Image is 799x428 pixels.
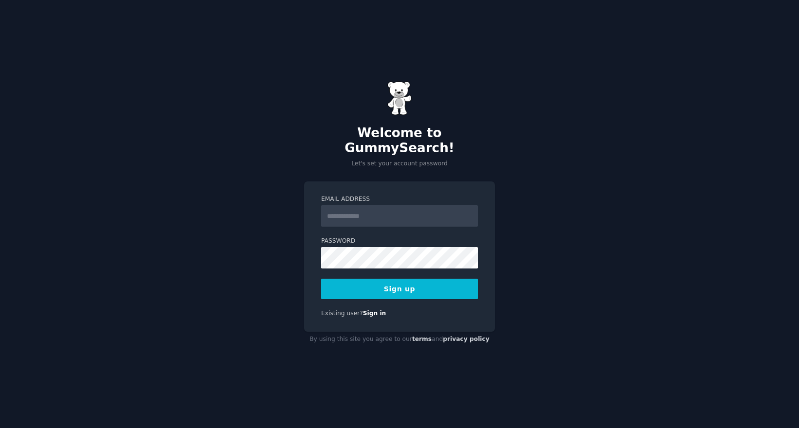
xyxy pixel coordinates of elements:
[387,81,412,115] img: Gummy Bear
[304,160,495,168] p: Let's set your account password
[304,125,495,156] h2: Welcome to GummySearch!
[321,195,478,204] label: Email Address
[412,336,432,342] a: terms
[321,279,478,299] button: Sign up
[443,336,490,342] a: privacy policy
[363,310,386,317] a: Sign in
[321,237,478,246] label: Password
[304,332,495,347] div: By using this site you agree to our and
[321,310,363,317] span: Existing user?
